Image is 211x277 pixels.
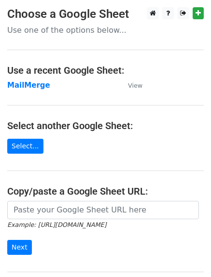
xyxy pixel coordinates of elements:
[7,65,204,76] h4: Use a recent Google Sheet:
[7,139,43,154] a: Select...
[7,25,204,35] p: Use one of the options below...
[128,82,142,89] small: View
[7,81,50,90] a: MailMerge
[7,7,204,21] h3: Choose a Google Sheet
[7,120,204,132] h4: Select another Google Sheet:
[7,221,106,228] small: Example: [URL][DOMAIN_NAME]
[7,201,199,219] input: Paste your Google Sheet URL here
[7,240,32,255] input: Next
[118,81,142,90] a: View
[7,185,204,197] h4: Copy/paste a Google Sheet URL:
